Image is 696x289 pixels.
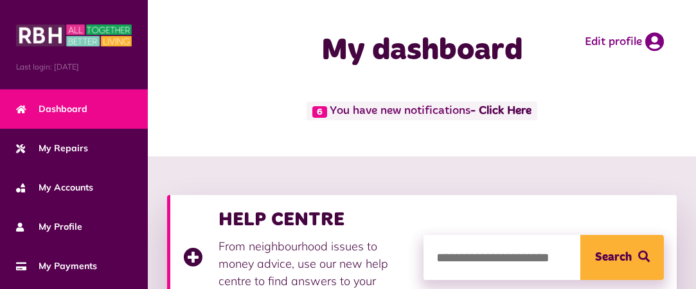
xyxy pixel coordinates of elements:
[16,181,93,194] span: My Accounts
[16,142,88,155] span: My Repairs
[307,102,537,120] span: You have new notifications
[16,259,97,273] span: My Payments
[595,235,632,280] span: Search
[16,220,82,234] span: My Profile
[585,32,664,51] a: Edit profile
[211,32,633,70] h1: My dashboard
[470,106,531,117] a: - Click Here
[219,208,411,231] h3: HELP CENTRE
[580,235,664,280] button: Search
[312,106,327,118] span: 6
[16,23,132,48] img: MyRBH
[16,102,87,116] span: Dashboard
[16,61,132,73] span: Last login: [DATE]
